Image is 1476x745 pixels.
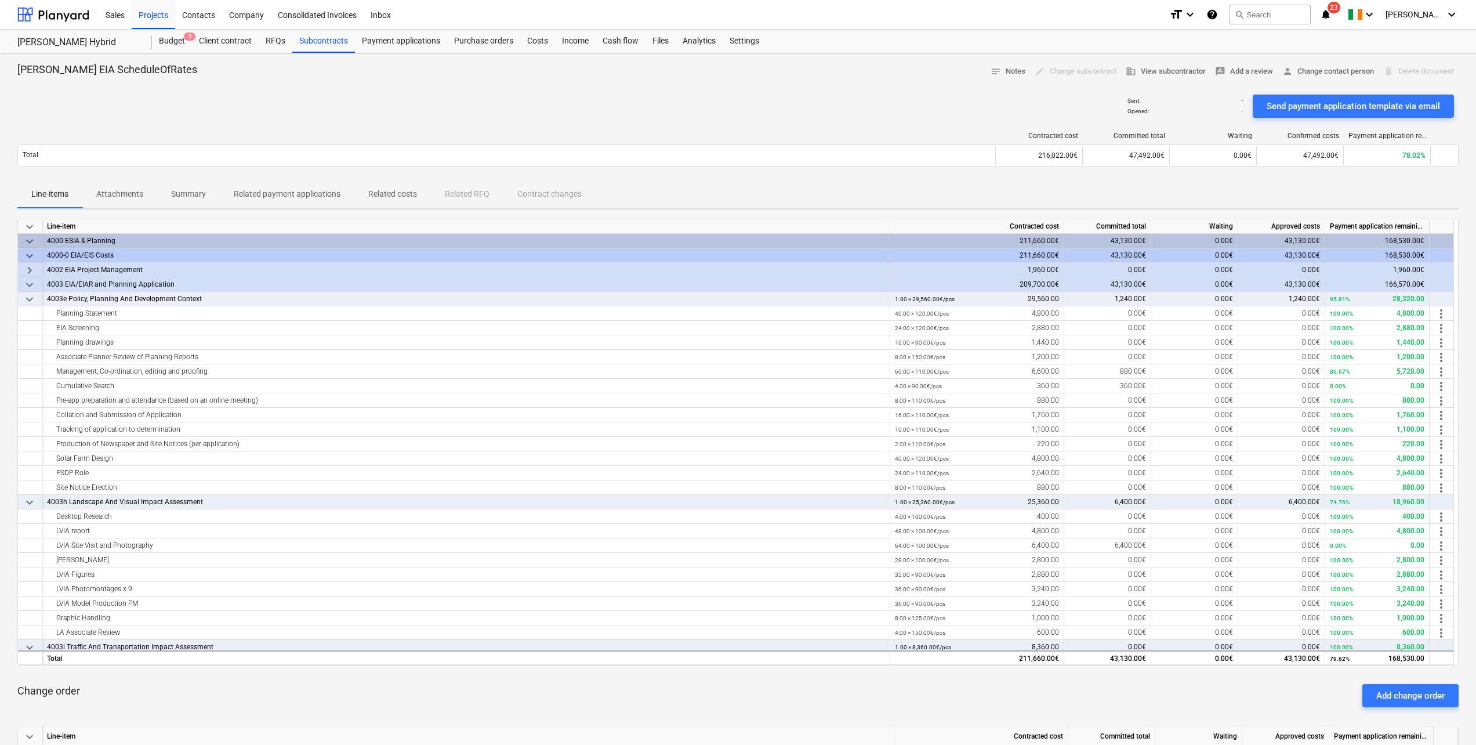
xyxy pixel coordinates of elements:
[47,248,885,263] div: 4000-0 EIA/EIS Costs
[292,30,355,53] a: Subcontracts
[895,339,945,346] small: 16.00 × 90.00€ / pcs
[47,277,885,292] div: 4003 EIA/EIAR and Planning Application
[1238,234,1325,248] div: 43,130.00€
[1242,107,1243,115] p: -
[1348,132,1426,140] div: Payment application remaining
[1169,8,1183,21] i: format_size
[1330,412,1353,418] small: 100.00%
[1434,510,1448,524] span: more_vert
[447,30,520,53] a: Purchase orders
[42,219,890,234] div: Line-item
[1120,382,1146,390] span: 360.00€
[645,30,676,53] div: Files
[555,30,596,53] div: Income
[1330,335,1424,350] div: 1,440.00
[1234,151,1252,160] span: 0.00€
[1330,480,1424,495] div: 880.00
[1215,396,1233,404] span: 0.00€
[895,513,945,520] small: 4.00 × 100.00€ / pcs
[1302,411,1320,419] span: 0.00€
[1362,8,1376,21] i: keyboard_arrow_down
[1215,454,1233,462] span: 0.00€
[1215,512,1233,520] span: 0.00€
[1064,248,1151,263] div: 43,130.00€
[895,292,1059,306] div: 29,560.00
[47,350,885,364] div: Associate Planner Review of Planning Reports
[355,30,447,53] a: Payment applications
[895,354,945,360] small: 8.00 × 150.00€ / pcs
[895,455,949,462] small: 40.00 × 120.00€ / pcs
[23,263,37,277] span: keyboard_arrow_right
[1302,454,1320,462] span: 0.00€
[1151,234,1238,248] div: 0.00€
[1434,452,1448,466] span: more_vert
[895,553,1059,567] div: 2,800.00
[1434,336,1448,350] span: more_vert
[1330,393,1424,408] div: 880.00
[1330,470,1353,476] small: 100.00%
[1087,132,1165,140] div: Committed total
[895,480,1059,495] div: 880.00
[895,466,1059,480] div: 2,640.00
[895,296,955,302] small: 1.00 × 29,560.00€ / pcs
[1302,541,1320,549] span: 0.00€
[895,495,1059,509] div: 25,360.00
[1238,248,1325,263] div: 43,130.00€
[1128,440,1146,448] span: 0.00€
[234,188,340,200] p: Related payment applications
[986,63,1030,81] button: Notes
[1206,8,1218,21] i: Knowledge base
[1128,425,1146,433] span: 0.00€
[1129,151,1165,160] span: 47,492.00€
[1302,512,1320,520] span: 0.00€
[1302,324,1320,332] span: 0.00€
[192,30,259,53] a: Client contract
[23,292,37,306] span: keyboard_arrow_down
[1126,66,1136,77] span: business
[1330,321,1424,335] div: 2,880.00
[1302,469,1320,477] span: 0.00€
[47,422,885,437] div: Tracking of application to determination
[1121,63,1210,81] button: View subcontractor
[1330,292,1424,306] div: 28,320.00
[1402,151,1426,160] span: 78.02%
[895,422,1059,437] div: 1,100.00
[23,278,37,292] span: keyboard_arrow_down
[1261,132,1339,140] div: Confirmed costs
[1330,310,1353,317] small: 100.00%
[17,37,138,49] div: [PERSON_NAME] Hybrid
[47,524,885,538] div: LVIA report
[1302,309,1320,317] span: 0.00€
[1302,396,1320,404] span: 0.00€
[1128,324,1146,332] span: 0.00€
[676,30,723,53] div: Analytics
[23,641,37,654] span: keyboard_arrow_down
[895,470,949,476] small: 24.00 × 110.00€ / pcs
[991,66,1001,77] span: notes
[47,234,885,248] div: 4000 ESIA & Planning
[1303,151,1339,160] span: 47,492.00€
[895,451,1059,466] div: 4,800.00
[1434,481,1448,495] span: more_vert
[895,310,949,317] small: 40.00 × 120.00€ / pcs
[1330,426,1353,433] small: 100.00%
[1434,321,1448,335] span: more_vert
[47,335,885,350] div: Planning drawings
[1325,277,1430,292] div: 166,570.00€
[1330,528,1353,534] small: 100.00%
[1215,309,1233,317] span: 0.00€
[1434,525,1448,538] span: more_vert
[1151,248,1238,263] div: 0.00€
[152,30,192,53] div: Budget
[1434,466,1448,480] span: more_vert
[1120,367,1146,375] span: 880.00€
[1434,307,1448,321] span: more_vert
[1330,538,1424,553] div: 0.00
[1174,132,1252,140] div: Waiting
[47,538,885,553] div: LVIA Site Visit and Photography
[1238,650,1325,665] div: 43,130.00€
[1230,5,1311,24] button: Search
[1362,684,1459,707] button: Add change order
